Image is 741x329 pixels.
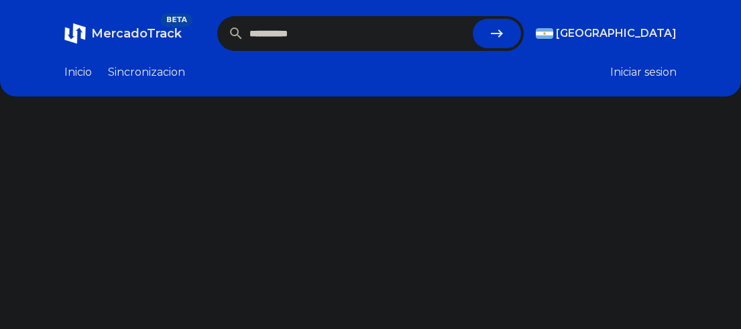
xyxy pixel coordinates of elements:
span: MercadoTrack [91,26,182,41]
a: MercadoTrackBETA [64,23,182,44]
span: BETA [161,13,192,27]
span: [GEOGRAPHIC_DATA] [556,25,677,42]
img: Argentina [536,28,553,39]
img: MercadoTrack [64,23,86,44]
a: Inicio [64,64,92,80]
a: Sincronizacion [108,64,185,80]
button: [GEOGRAPHIC_DATA] [536,25,677,42]
button: Iniciar sesion [610,64,677,80]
